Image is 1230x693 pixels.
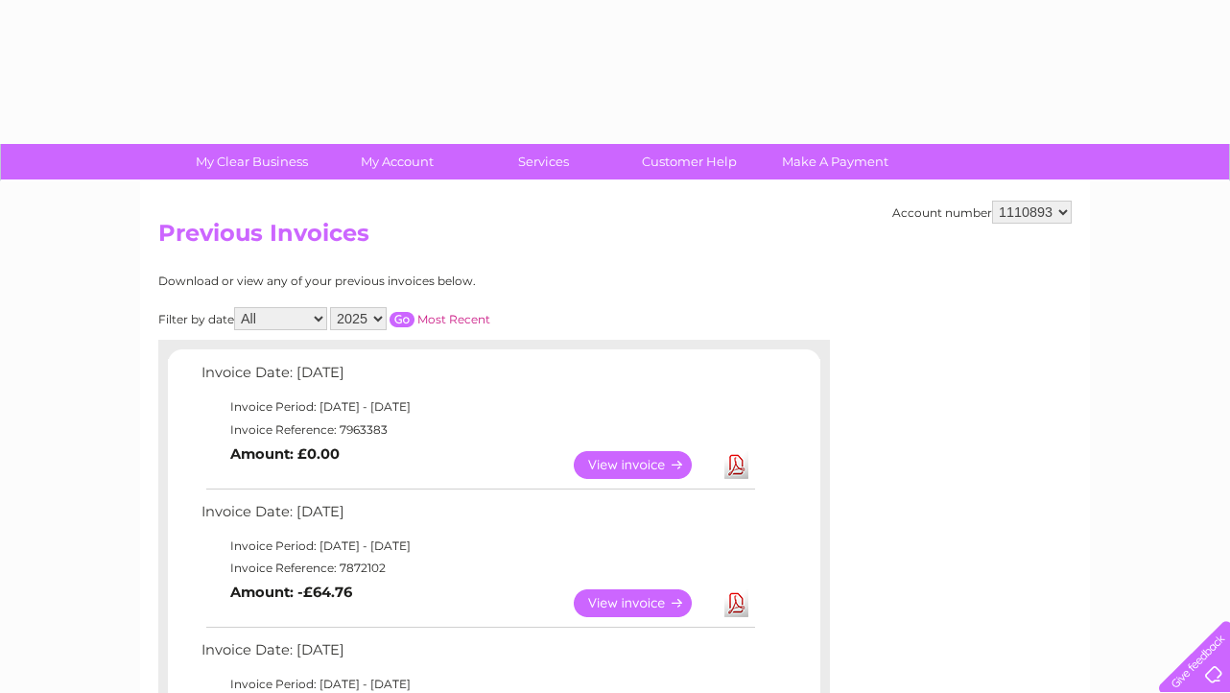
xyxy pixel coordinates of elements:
[319,144,477,179] a: My Account
[892,201,1072,224] div: Account number
[197,637,758,673] td: Invoice Date: [DATE]
[417,312,490,326] a: Most Recent
[230,445,340,463] b: Amount: £0.00
[158,307,662,330] div: Filter by date
[230,584,352,601] b: Amount: -£64.76
[158,275,662,288] div: Download or view any of your previous invoices below.
[173,144,331,179] a: My Clear Business
[197,360,758,395] td: Invoice Date: [DATE]
[464,144,623,179] a: Services
[197,557,758,580] td: Invoice Reference: 7872102
[756,144,914,179] a: Make A Payment
[197,535,758,558] td: Invoice Period: [DATE] - [DATE]
[574,589,715,617] a: View
[724,589,748,617] a: Download
[574,451,715,479] a: View
[158,220,1072,256] h2: Previous Invoices
[197,499,758,535] td: Invoice Date: [DATE]
[610,144,769,179] a: Customer Help
[197,418,758,442] td: Invoice Reference: 7963383
[724,451,748,479] a: Download
[197,395,758,418] td: Invoice Period: [DATE] - [DATE]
